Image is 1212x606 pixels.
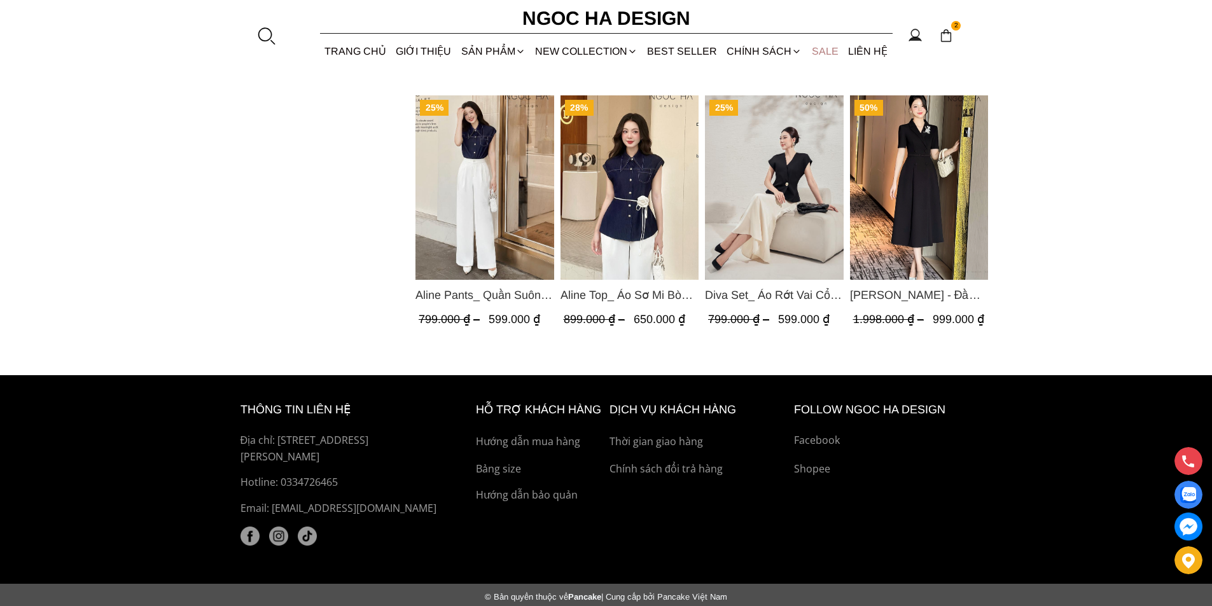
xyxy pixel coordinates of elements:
img: Aline Pants_ Quần Suông Xếp Ly Mềm Q063 [415,95,554,280]
a: Product image - Diva Set_ Áo Rớt Vai Cổ V, Chân Váy Lụa Đuôi Cá A1078+CV134 [705,95,844,280]
h6: hỗ trợ khách hàng [476,401,603,419]
a: messenger [1174,513,1202,541]
h6: thông tin liên hệ [240,401,447,419]
a: SALE [807,34,843,68]
span: 999.000 ₫ [932,313,984,326]
span: [PERSON_NAME] - Đầm Vest Dáng Xòe Kèm Đai D713 [849,286,988,304]
a: Product image - Aline Top_ Áo Sơ Mi Bò Lụa Rớt Vai A1070 [560,95,699,280]
a: Shopee [794,461,972,478]
span: 650.000 ₫ [633,313,685,326]
span: 2 [951,21,961,31]
img: Irene Dress - Đầm Vest Dáng Xòe Kèm Đai D713 [849,95,988,280]
p: Email: [EMAIL_ADDRESS][DOMAIN_NAME] [240,500,447,517]
a: Link to Irene Dress - Đầm Vest Dáng Xòe Kèm Đai D713 [849,286,988,304]
img: instagram [269,527,288,546]
a: tiktok [298,527,317,546]
span: Diva Set_ Áo Rớt Vai Cổ V, Chân Váy Lụa Đuôi Cá A1078+CV134 [705,286,844,304]
div: Pancake [228,592,984,602]
img: Diva Set_ Áo Rớt Vai Cổ V, Chân Váy Lụa Đuôi Cá A1078+CV134 [705,95,844,280]
div: Chính sách [722,34,807,68]
a: Link to Aline Top_ Áo Sơ Mi Bò Lụa Rớt Vai A1070 [560,286,699,304]
span: 599.000 ₫ [778,313,830,326]
a: Facebook [794,432,972,449]
span: 799.000 ₫ [419,313,483,326]
p: Địa chỉ: [STREET_ADDRESS][PERSON_NAME] [240,432,447,465]
span: Aline Pants_ Quần Suông Xếp Ly Mềm Q063 [415,286,554,304]
a: Thời gian giao hàng [609,434,788,450]
span: Aline Top_ Áo Sơ Mi Bò Lụa Rớt Vai A1070 [560,286,699,304]
span: 599.000 ₫ [489,313,540,326]
span: © Bản quyền thuộc về [485,592,568,602]
span: | Cung cấp bởi Pancake Việt Nam [601,592,727,602]
a: LIÊN HỆ [843,34,892,68]
a: Link to Aline Pants_ Quần Suông Xếp Ly Mềm Q063 [415,286,554,304]
div: SẢN PHẨM [456,34,530,68]
a: Product image - Aline Pants_ Quần Suông Xếp Ly Mềm Q063 [415,95,554,280]
a: Hướng dẫn bảo quản [476,487,603,504]
a: Ngoc Ha Design [511,3,702,34]
a: Link to Diva Set_ Áo Rớt Vai Cổ V, Chân Váy Lụa Đuôi Cá A1078+CV134 [705,286,844,304]
a: BEST SELLER [643,34,722,68]
h6: Dịch vụ khách hàng [609,401,788,419]
a: NEW COLLECTION [530,34,642,68]
a: Display image [1174,481,1202,509]
a: Hướng dẫn mua hàng [476,434,603,450]
a: Bảng size [476,461,603,478]
span: 799.000 ₫ [708,313,772,326]
a: GIỚI THIỆU [391,34,456,68]
img: img-CART-ICON-ksit0nf1 [939,29,953,43]
span: 899.000 ₫ [563,313,627,326]
img: Aline Top_ Áo Sơ Mi Bò Lụa Rớt Vai A1070 [560,95,699,280]
a: Hotline: 0334726465 [240,474,447,491]
img: Display image [1180,487,1196,503]
a: TRANG CHỦ [320,34,391,68]
a: Product image - Irene Dress - Đầm Vest Dáng Xòe Kèm Đai D713 [849,95,988,280]
h6: Follow ngoc ha Design [794,401,972,419]
span: 1.998.000 ₫ [853,313,926,326]
a: facebook (1) [240,527,260,546]
a: Chính sách đổi trả hàng [609,461,788,478]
